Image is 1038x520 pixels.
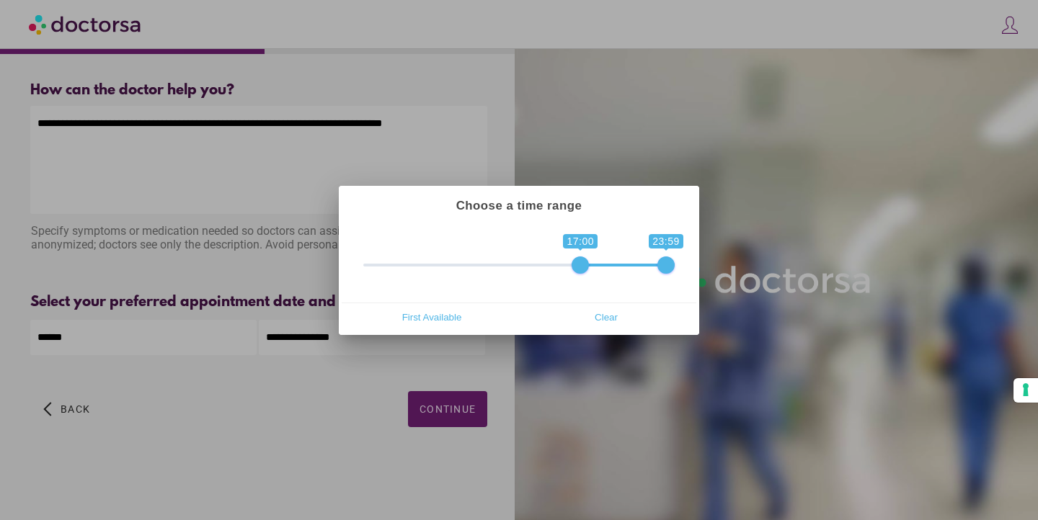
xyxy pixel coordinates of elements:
span: First Available [349,307,515,328]
span: 17:00 [563,234,598,248]
button: First Available [345,306,519,329]
strong: Choose a time range [456,199,582,212]
button: Clear [519,306,693,329]
span: 23:59 [649,234,683,248]
button: Your consent preferences for tracking technologies [1013,378,1038,403]
span: Clear [523,307,689,328]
